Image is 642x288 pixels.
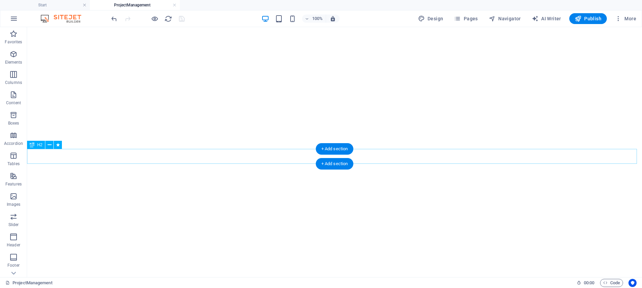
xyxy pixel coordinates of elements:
[110,15,118,23] i: Undo: Font weight (300 -> 700) (Ctrl+Z)
[316,158,353,170] div: + Add section
[575,15,601,22] span: Publish
[569,13,607,24] button: Publish
[415,13,446,24] button: Design
[584,279,594,287] span: 00 00
[151,15,159,23] button: Click here to leave preview mode and continue editing
[39,15,90,23] img: Editor Logo
[589,280,590,285] span: :
[8,120,19,126] p: Boxes
[600,279,623,287] button: Code
[5,181,22,187] p: Features
[8,222,19,227] p: Slider
[330,16,336,22] i: On resize automatically adjust zoom level to fit chosen device.
[612,13,639,24] button: More
[7,242,20,248] p: Header
[37,143,42,147] span: H2
[7,202,21,207] p: Images
[6,100,21,106] p: Content
[454,15,478,22] span: Pages
[415,13,446,24] div: Design (Ctrl+Alt+Y)
[603,279,620,287] span: Code
[451,13,480,24] button: Pages
[7,263,20,268] p: Footer
[90,1,180,9] h4: ProjectManagement
[5,80,22,85] p: Columns
[5,39,22,45] p: Favorites
[577,279,595,287] h6: Session time
[164,15,172,23] i: Reload page
[418,15,443,22] span: Design
[615,15,636,22] span: More
[532,15,561,22] span: AI Writer
[7,161,20,167] p: Tables
[316,143,353,155] div: + Add section
[312,15,323,23] h6: 100%
[4,141,23,146] p: Accordion
[302,15,326,23] button: 100%
[110,15,118,23] button: undo
[628,279,637,287] button: Usercentrics
[164,15,172,23] button: reload
[529,13,564,24] button: AI Writer
[489,15,521,22] span: Navigator
[486,13,524,24] button: Navigator
[5,279,52,287] a: Click to cancel selection. Double-click to open Pages
[5,60,22,65] p: Elements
